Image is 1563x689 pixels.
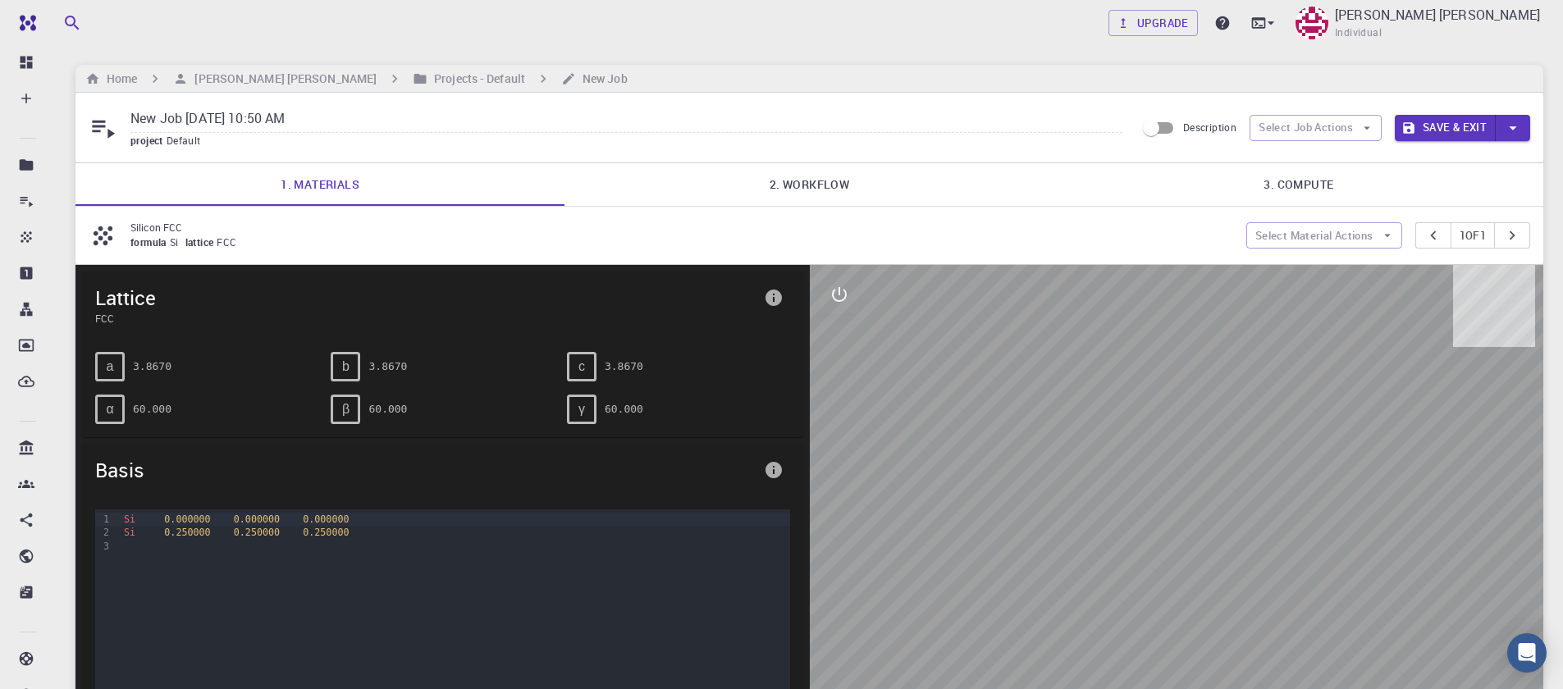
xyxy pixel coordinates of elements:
[368,395,407,423] pre: 60.000
[164,527,210,538] span: 0.250000
[1296,7,1328,39] img: Sanjay Kumar Mahla
[757,454,790,486] button: info
[130,134,167,147] span: project
[605,395,643,423] pre: 60.000
[1183,121,1236,134] span: Description
[13,15,36,31] img: logo
[757,281,790,314] button: info
[1108,10,1198,36] a: Upgrade
[303,527,349,538] span: 0.250000
[1335,5,1540,25] p: [PERSON_NAME] [PERSON_NAME]
[217,235,243,249] span: FCC
[1335,25,1382,41] span: Individual
[133,395,171,423] pre: 60.000
[427,70,525,88] h6: Projects - Default
[95,526,112,539] div: 2
[107,359,114,374] span: a
[124,527,135,538] span: Si
[133,352,171,381] pre: 3.8670
[164,513,210,525] span: 0.000000
[188,70,377,88] h6: [PERSON_NAME] [PERSON_NAME]
[100,70,137,88] h6: Home
[95,540,112,553] div: 3
[1395,115,1496,141] button: Save & Exit
[124,513,135,525] span: Si
[303,513,349,525] span: 0.000000
[1246,222,1402,249] button: Select Material Actions
[106,402,113,417] span: α
[95,457,757,483] span: Basis
[167,134,208,147] span: Default
[1054,163,1543,206] a: 3. Compute
[578,359,585,374] span: c
[342,402,350,417] span: β
[82,70,631,88] nav: breadcrumb
[342,359,350,374] span: b
[130,220,1233,235] p: Silicon FCC
[95,285,757,311] span: Lattice
[578,402,585,417] span: γ
[564,163,1053,206] a: 2. Workflow
[1507,633,1547,673] div: Open Intercom Messenger
[170,235,185,249] span: Si
[1415,222,1531,249] div: pager
[605,352,643,381] pre: 3.8670
[234,527,280,538] span: 0.250000
[368,352,407,381] pre: 3.8670
[75,163,564,206] a: 1. Materials
[576,70,628,88] h6: New Job
[234,513,280,525] span: 0.000000
[1451,222,1496,249] button: 1of1
[95,311,757,326] span: FCC
[130,235,170,249] span: formula
[185,235,217,249] span: lattice
[95,513,112,526] div: 1
[1250,115,1382,141] button: Select Job Actions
